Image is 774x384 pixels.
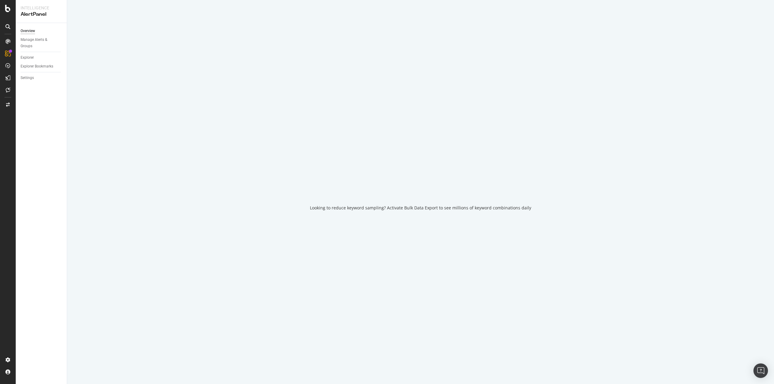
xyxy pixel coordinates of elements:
[21,11,62,18] div: AlertPanel
[753,363,768,378] div: Open Intercom Messenger
[21,28,35,34] div: Overview
[21,75,34,81] div: Settings
[21,37,63,49] a: Manage Alerts & Groups
[21,63,53,70] div: Explorer Bookmarks
[399,173,442,195] div: animation
[21,63,63,70] a: Explorer Bookmarks
[21,37,57,49] div: Manage Alerts & Groups
[21,54,34,61] div: Explorer
[21,28,63,34] a: Overview
[21,5,62,11] div: Intelligence
[310,205,531,211] div: Looking to reduce keyword sampling? Activate Bulk Data Export to see millions of keyword combinat...
[21,54,63,61] a: Explorer
[21,75,63,81] a: Settings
